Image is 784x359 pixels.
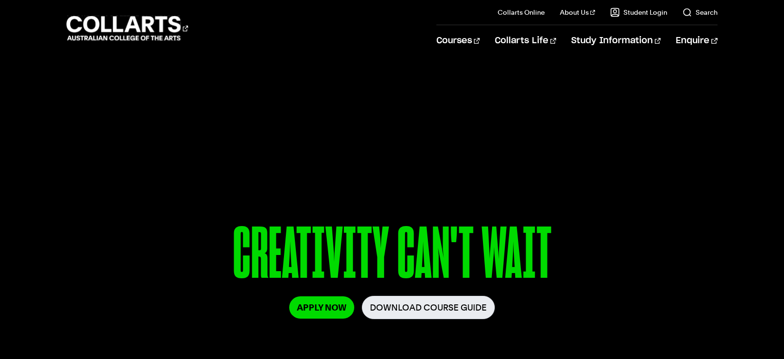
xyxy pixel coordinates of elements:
a: Search [682,8,718,17]
a: Courses [436,25,480,57]
p: CREATIVITY CAN'T WAIT [117,217,667,296]
a: Enquire [676,25,717,57]
a: Collarts Life [495,25,556,57]
a: Student Login [610,8,667,17]
a: About Us [560,8,595,17]
div: Go to homepage [66,15,188,42]
a: Apply Now [289,296,354,319]
a: Study Information [571,25,661,57]
a: Collarts Online [498,8,545,17]
a: Download Course Guide [362,296,495,319]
